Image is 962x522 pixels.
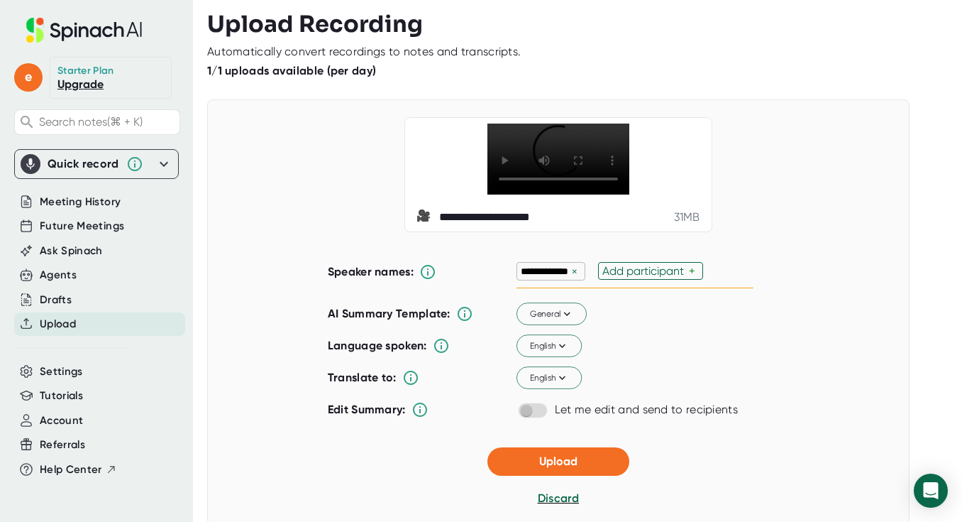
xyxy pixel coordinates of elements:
[328,371,397,384] b: Translate to:
[416,209,433,226] span: video
[328,307,450,321] b: AI Summary Template:
[530,339,569,352] span: English
[207,11,948,38] h3: Upload Recording
[40,316,76,332] button: Upload
[539,455,577,468] span: Upload
[40,243,103,259] button: Ask Spinach
[530,308,574,320] span: General
[21,150,172,178] div: Quick record
[40,388,83,404] button: Tutorials
[555,403,738,417] div: Let me edit and send to recipients
[207,45,521,59] div: Automatically convert recordings to notes and transcripts.
[40,413,83,429] button: Account
[328,265,414,278] b: Speaker names:
[538,490,579,507] button: Discard
[39,115,143,129] span: Search notes (⌘ + K)
[516,367,582,390] button: English
[538,491,579,505] span: Discard
[40,462,117,478] button: Help Center
[516,303,587,326] button: General
[57,65,114,77] div: Starter Plan
[40,437,85,453] button: Referrals
[57,77,104,91] a: Upgrade
[487,447,629,476] button: Upload
[14,63,43,92] span: e
[207,64,376,77] b: 1/1 uploads available (per day)
[48,157,119,171] div: Quick record
[530,371,569,384] span: English
[40,194,121,210] button: Meeting History
[689,264,699,278] div: +
[328,403,406,416] b: Edit Summary:
[328,339,427,352] b: Language spoken:
[40,292,72,308] button: Drafts
[40,364,83,380] button: Settings
[40,462,102,478] span: Help Center
[40,218,124,234] button: Future Meetings
[516,335,582,358] button: English
[914,474,948,508] div: Open Intercom Messenger
[568,265,581,278] div: ×
[674,210,700,224] div: 31 MB
[40,267,77,283] button: Agents
[602,264,689,278] div: Add participant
